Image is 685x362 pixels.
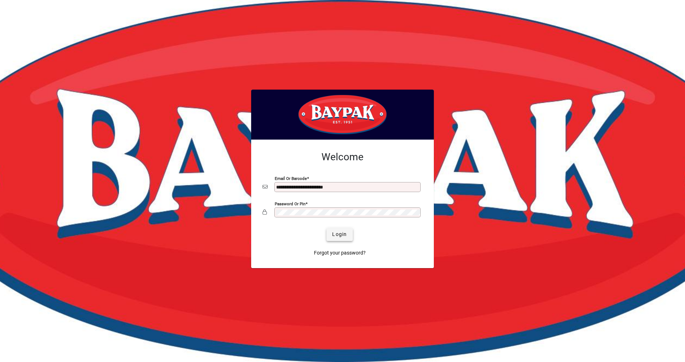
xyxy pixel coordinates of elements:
[326,228,352,241] button: Login
[263,151,422,163] h2: Welcome
[275,201,305,206] mat-label: Password or Pin
[314,249,366,257] span: Forgot your password?
[332,231,347,238] span: Login
[311,247,369,260] a: Forgot your password?
[275,176,307,181] mat-label: Email or Barcode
